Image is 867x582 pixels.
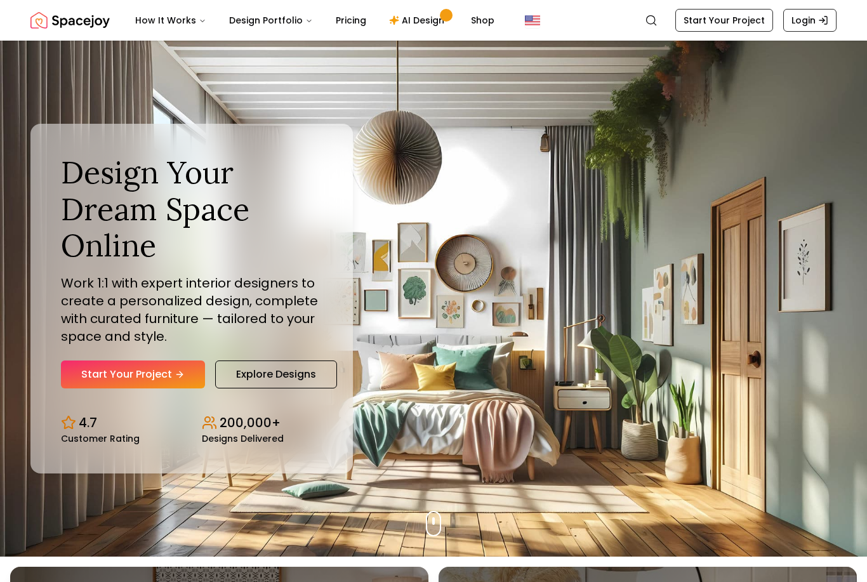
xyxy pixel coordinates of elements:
[30,8,110,33] img: Spacejoy Logo
[61,360,205,388] a: Start Your Project
[61,434,140,443] small: Customer Rating
[215,360,337,388] a: Explore Designs
[79,414,97,432] p: 4.7
[61,154,322,264] h1: Design Your Dream Space Online
[219,8,323,33] button: Design Portfolio
[202,434,284,443] small: Designs Delivered
[675,9,773,32] a: Start Your Project
[783,9,837,32] a: Login
[61,274,322,345] p: Work 1:1 with expert interior designers to create a personalized design, complete with curated fu...
[326,8,376,33] a: Pricing
[125,8,216,33] button: How It Works
[125,8,505,33] nav: Main
[461,8,505,33] a: Shop
[30,8,110,33] a: Spacejoy
[220,414,281,432] p: 200,000+
[61,404,322,443] div: Design stats
[525,13,540,28] img: United States
[379,8,458,33] a: AI Design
